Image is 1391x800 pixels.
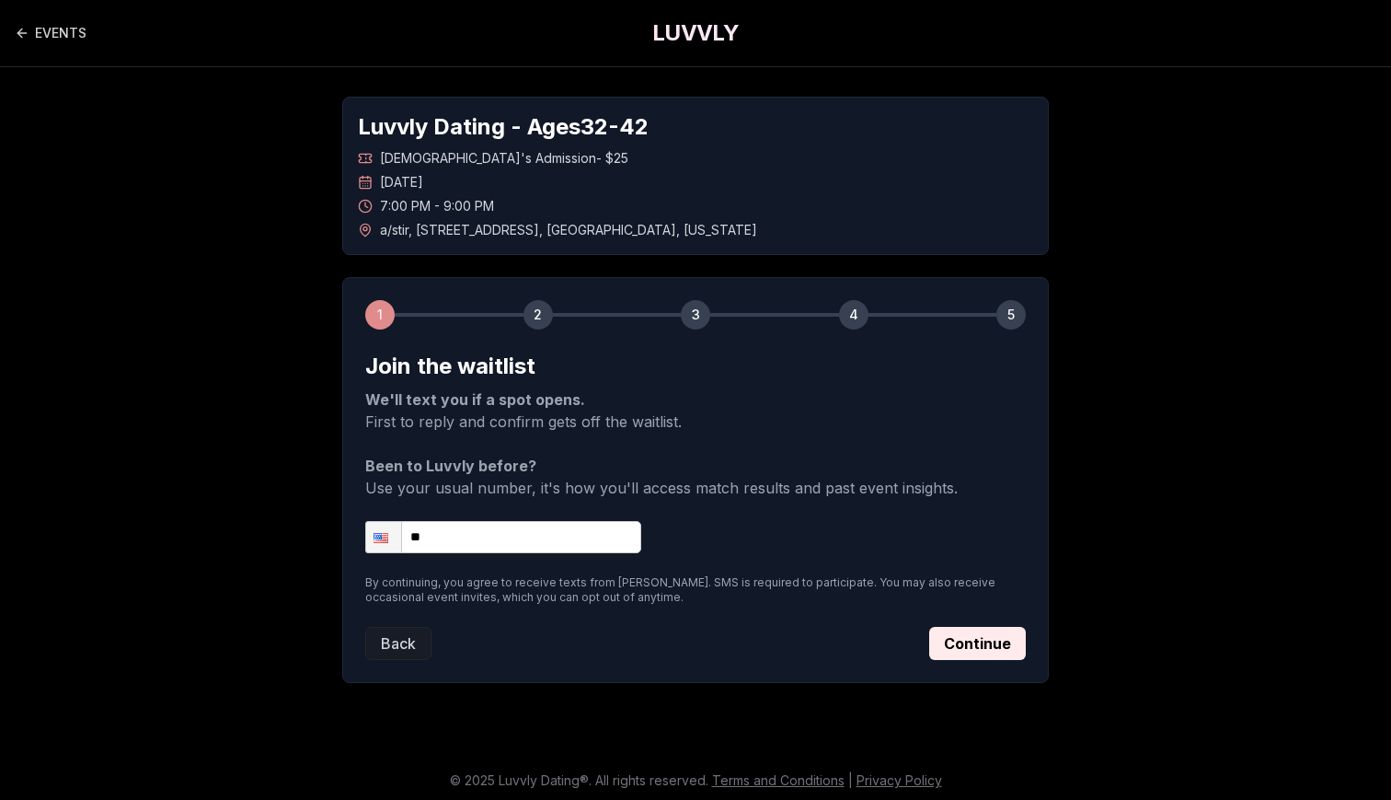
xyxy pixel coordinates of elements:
div: United States: + 1 [366,522,401,552]
a: Back to events [15,15,86,52]
button: Back [365,627,431,660]
div: 3 [681,300,710,330]
h2: Join the waitlist [365,352,1026,381]
strong: We'll text you if a spot opens. [365,390,585,409]
div: 1 [365,300,395,330]
span: | [848,772,853,788]
a: Privacy Policy [856,772,942,788]
div: 5 [996,300,1026,330]
span: [DATE] [380,173,423,191]
p: Use your usual number, it's how you'll access match results and past event insights. [365,455,1026,499]
span: [DEMOGRAPHIC_DATA]'s Admission - $25 [380,149,628,168]
a: LUVVLY [652,18,739,48]
strong: Been to Luvvly before? [365,457,536,475]
p: First to reply and confirm gets off the waitlist. [365,388,1026,433]
a: Terms and Conditions [712,772,845,788]
h1: Luvvly Dating - Ages 32 - 42 [358,112,1033,142]
button: Continue [929,627,1026,660]
p: By continuing, you agree to receive texts from [PERSON_NAME]. SMS is required to participate. You... [365,575,1026,605]
span: 7:00 PM - 9:00 PM [380,197,494,215]
div: 2 [523,300,553,330]
span: a/stir , [STREET_ADDRESS] , [GEOGRAPHIC_DATA] , [US_STATE] [380,221,757,239]
div: 4 [839,300,868,330]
